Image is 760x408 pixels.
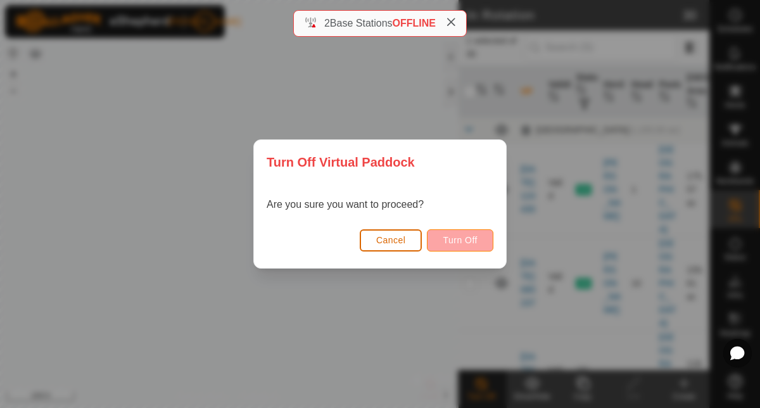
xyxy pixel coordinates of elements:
span: Base Stations [330,18,393,29]
span: Turn Off [443,235,478,245]
span: Turn Off Virtual Paddock [267,153,415,172]
button: Cancel [360,229,422,252]
button: Turn Off [427,229,493,252]
p: Are you sure you want to proceed? [267,197,424,212]
span: Cancel [376,235,406,245]
span: OFFLINE [393,18,436,29]
span: 2 [324,18,330,29]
